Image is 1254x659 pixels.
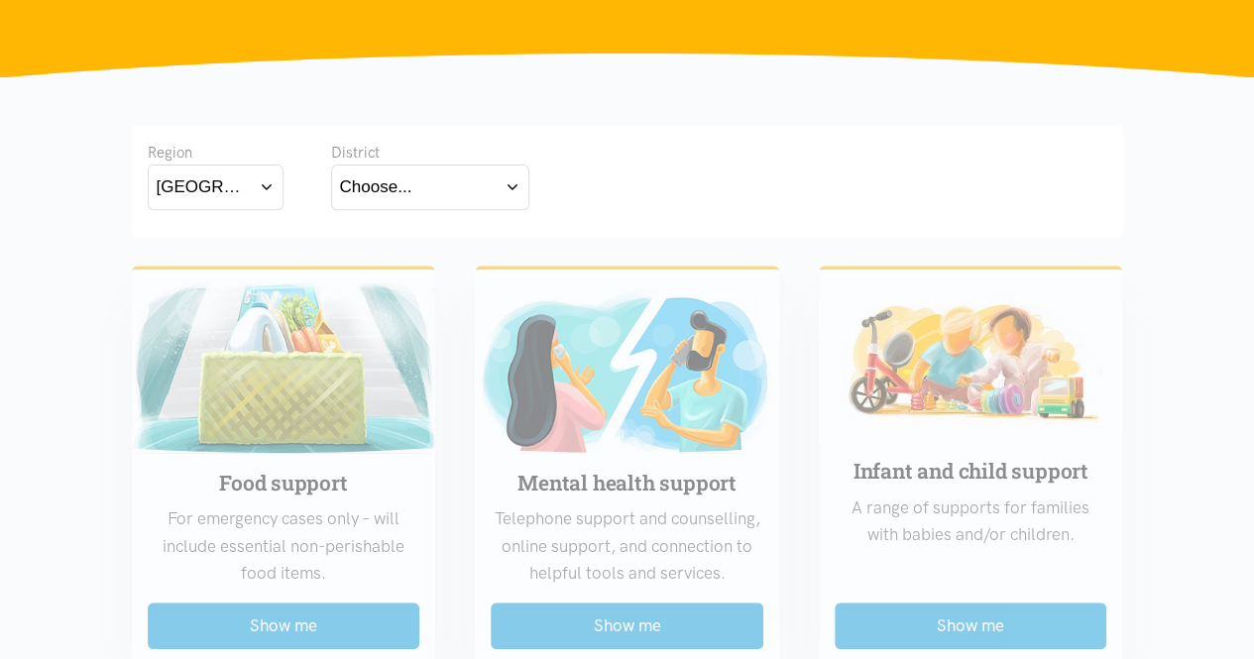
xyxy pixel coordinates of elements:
[331,141,529,165] div: District
[340,173,412,200] div: Choose...
[331,165,529,209] button: Choose...
[157,173,251,200] div: [GEOGRAPHIC_DATA]
[148,165,284,209] button: [GEOGRAPHIC_DATA]
[148,141,284,165] div: Region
